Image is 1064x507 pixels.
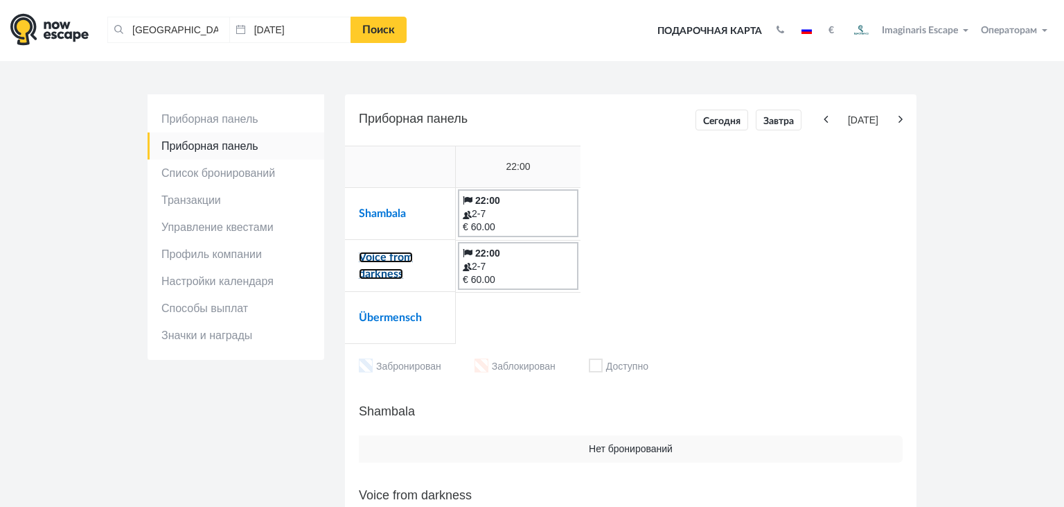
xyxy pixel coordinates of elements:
a: Завтра [756,110,801,130]
div: € 60.00 [463,273,574,286]
a: 22:00 2-7 € 60.00 [458,189,578,237]
li: Заблокирован [475,359,556,376]
span: Imaginaris Escape [882,23,958,35]
td: 22:00 [456,146,580,188]
span: Операторам [981,26,1037,35]
a: Профиль компании [148,241,324,268]
a: Voice from darkness [359,252,413,280]
h5: Voice from darkness [359,485,903,506]
input: Дата [229,17,351,43]
a: Настройки календаря [148,268,324,295]
a: Значки и награды [148,322,324,349]
li: Забронирован [359,359,441,376]
li: Доступно [589,359,648,376]
button: € [822,24,841,37]
a: Список бронирований [148,160,324,187]
button: Операторам [977,24,1054,37]
a: Приборная панель [148,105,324,132]
a: Shambala [359,208,406,219]
a: Приборная панель [148,132,324,160]
a: Управление квестами [148,214,324,241]
input: Город или название квеста [107,17,229,43]
img: ru.jpg [801,27,812,34]
b: 22:00 [475,195,500,206]
a: Übermensch [359,312,422,323]
h5: Shambala [359,401,903,422]
span: [DATE] [831,114,895,127]
div: 2-7 [463,260,574,273]
a: Поиск [351,17,407,43]
button: Imaginaris Escape [844,17,975,44]
a: Сегодня [695,110,748,130]
h5: Приборная панель [359,108,903,132]
b: 22:00 [475,248,500,259]
a: Подарочная карта [653,16,767,46]
a: Транзакции [148,187,324,214]
a: Способы выплат [148,295,324,322]
img: logo [10,13,89,46]
td: Нет бронирований [359,436,903,463]
div: 2-7 [463,207,574,221]
a: 22:00 2-7 € 60.00 [458,242,578,290]
div: € 60.00 [463,221,574,234]
strong: € [828,26,834,35]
